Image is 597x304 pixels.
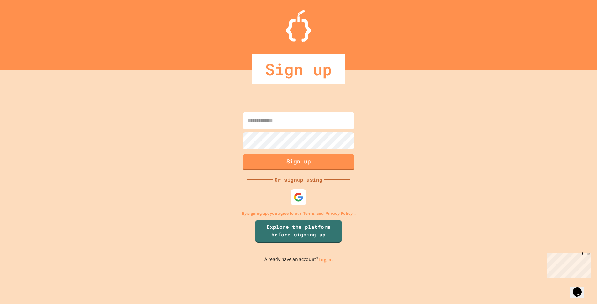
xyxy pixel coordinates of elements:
iframe: chat widget [570,279,591,298]
p: By signing up, you agree to our and . [242,210,356,217]
a: Terms [303,210,315,217]
div: Sign up [252,54,345,84]
div: Chat with us now!Close [3,3,44,40]
div: Or signup using [273,176,324,184]
a: Explore the platform before signing up [255,220,342,243]
img: Logo.svg [286,10,311,42]
iframe: chat widget [544,251,591,278]
img: google-icon.svg [294,192,303,202]
button: Sign up [243,154,354,170]
a: Log in. [318,256,333,263]
a: Privacy Policy [325,210,353,217]
p: Already have an account? [264,256,333,264]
